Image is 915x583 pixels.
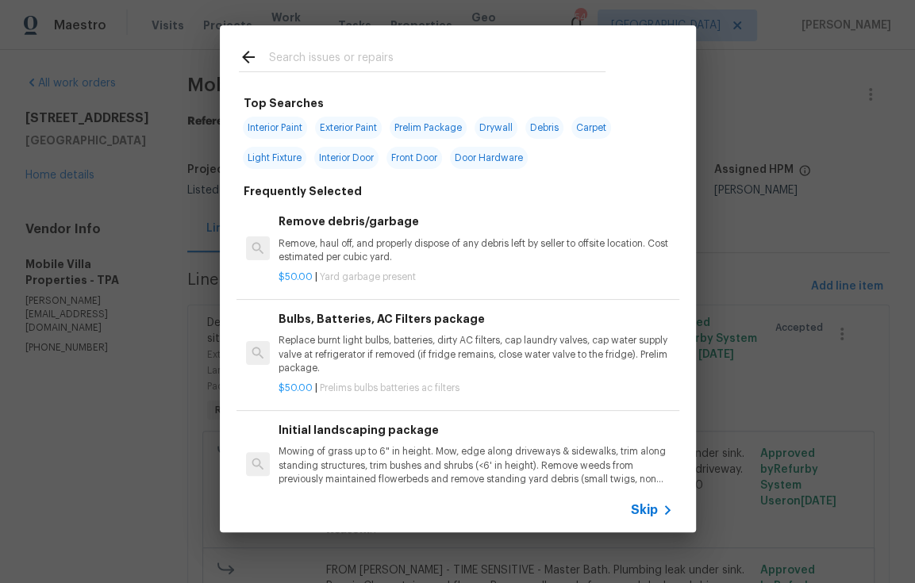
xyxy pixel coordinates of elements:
[631,502,658,518] span: Skip
[475,117,517,139] span: Drywall
[244,182,362,200] h6: Frequently Selected
[243,117,307,139] span: Interior Paint
[279,382,672,395] p: |
[279,272,313,282] span: $50.00
[279,445,672,485] p: Mowing of grass up to 6" in height. Mow, edge along driveways & sidewalks, trim along standing st...
[279,270,672,284] p: |
[386,147,442,169] span: Front Door
[314,147,379,169] span: Interior Door
[279,421,672,439] h6: Initial landscaping package
[279,310,672,328] h6: Bulbs, Batteries, AC Filters package
[525,117,563,139] span: Debris
[320,383,459,393] span: Prelims bulbs batteries ac filters
[450,147,528,169] span: Door Hardware
[390,117,467,139] span: Prelim Package
[315,117,382,139] span: Exterior Paint
[279,334,672,374] p: Replace burnt light bulbs, batteries, dirty AC filters, cap laundry valves, cap water supply valv...
[243,147,306,169] span: Light Fixture
[279,383,313,393] span: $50.00
[279,213,672,230] h6: Remove debris/garbage
[269,48,606,71] input: Search issues or repairs
[320,272,416,282] span: Yard garbage present
[244,94,324,112] h6: Top Searches
[571,117,611,139] span: Carpet
[279,237,672,264] p: Remove, haul off, and properly dispose of any debris left by seller to offsite location. Cost est...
